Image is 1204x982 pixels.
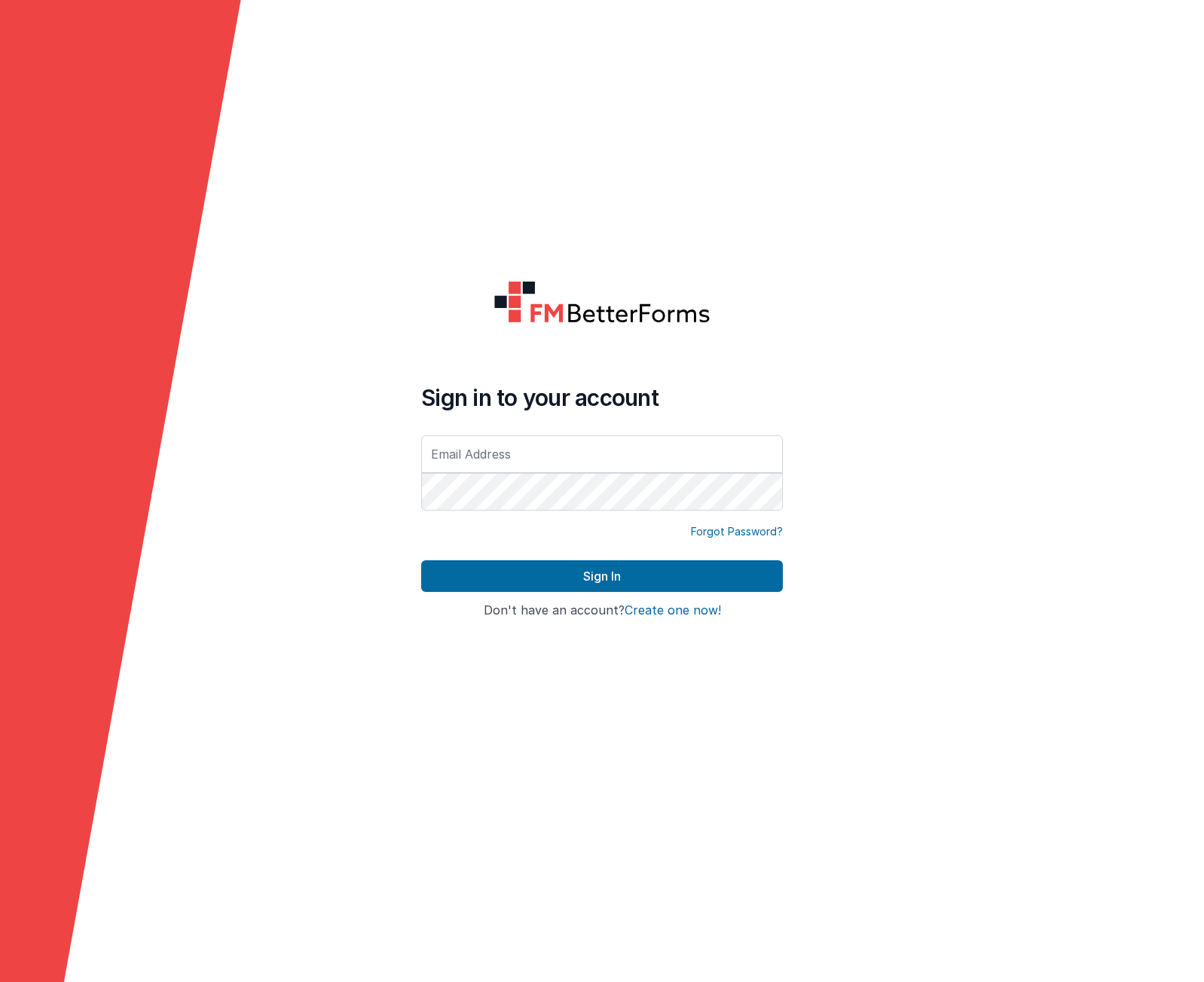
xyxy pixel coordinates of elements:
input: Email Address [421,435,783,473]
h4: Don't have an account? [421,604,783,618]
h4: Sign in to your account [421,384,783,411]
button: Create one now! [625,604,721,618]
button: Sign In [421,560,783,592]
a: Forgot Password? [691,524,783,539]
